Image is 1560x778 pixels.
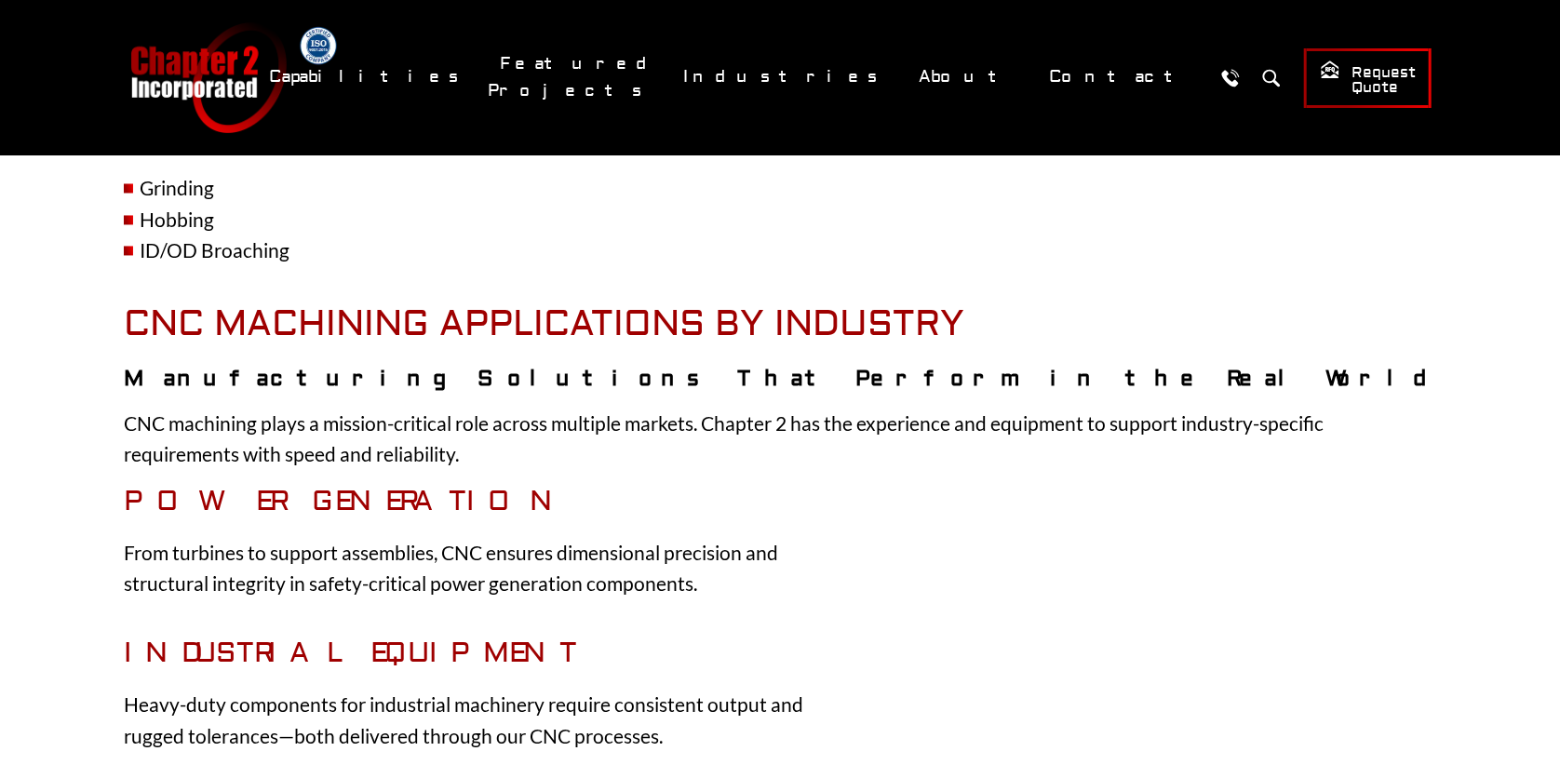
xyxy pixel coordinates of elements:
[124,304,1436,347] h2: CNC Machining Applications by Industry
[124,690,827,752] p: Heavy-duty components for industrial machinery require consistent output and rugged tolerances—bo...
[1213,60,1247,95] a: Call Us
[1254,60,1288,95] button: Search
[257,57,478,97] a: Capabilities
[124,235,1436,267] li: ID/OD Broaching
[124,173,1436,205] li: Grinding
[124,409,1436,471] p: CNC machining plays a mission-critical role across multiple markets. Chapter 2 has the experience...
[1304,48,1432,108] a: Request Quote
[124,486,827,519] h3: Power Generation
[1037,57,1204,97] a: Contact
[671,57,897,97] a: Industries
[124,538,827,600] p: From turbines to support assemblies, CNC ensures dimensional precision and structural integrity i...
[124,637,827,671] h3: Industrial Equipment
[488,44,662,111] a: Featured Projects
[128,22,287,133] a: Chapter 2 Incorporated
[124,366,1436,393] strong: Manufacturing Solutions That Perform in the Real World
[907,57,1028,97] a: About
[1320,60,1416,98] span: Request Quote
[124,205,1436,236] li: Hobbing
